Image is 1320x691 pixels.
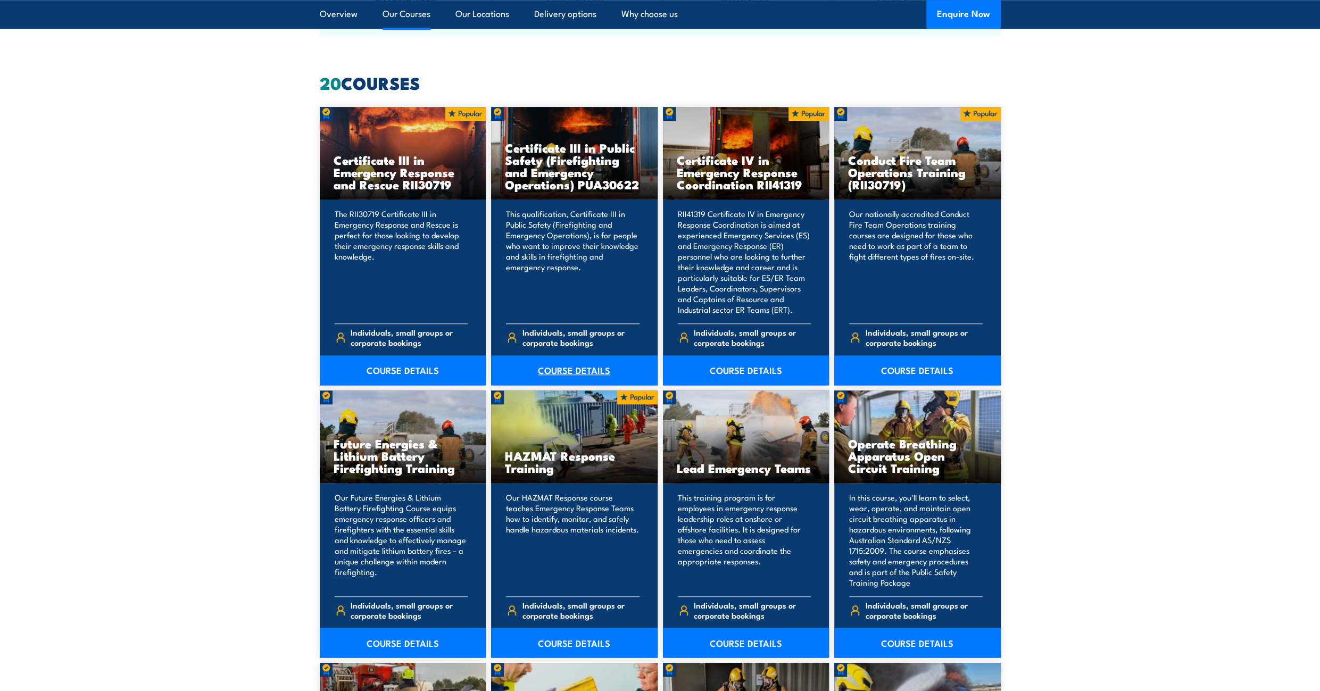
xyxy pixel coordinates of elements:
span: Individuals, small groups or corporate bookings [694,327,811,347]
h3: Certificate III in Emergency Response and Rescue RII30719 [334,154,472,190]
span: Individuals, small groups or corporate bookings [694,600,811,620]
h3: Lead Emergency Teams [677,462,816,474]
h3: Certificate III in Public Safety (Firefighting and Emergency Operations) PUA30622 [505,141,644,190]
span: Individuals, small groups or corporate bookings [351,327,468,347]
a: COURSE DETAILS [834,628,1001,657]
h2: COURSES [320,75,1001,90]
a: COURSE DETAILS [663,355,829,385]
a: COURSE DETAILS [320,628,486,657]
p: The RII30719 Certificate III in Emergency Response and Rescue is perfect for those looking to dev... [335,209,468,315]
p: This training program is for employees in emergency response leadership roles at onshore or offsh... [678,492,811,588]
a: COURSE DETAILS [320,355,486,385]
p: Our HAZMAT Response course teaches Emergency Response Teams how to identify, monitor, and safely ... [506,492,640,588]
p: Our nationally accredited Conduct Fire Team Operations training courses are designed for those wh... [849,209,983,315]
strong: 20 [320,69,341,96]
span: Individuals, small groups or corporate bookings [866,327,983,347]
a: COURSE DETAILS [834,355,1001,385]
h3: HAZMAT Response Training [505,449,644,474]
p: Our Future Energies & Lithium Battery Firefighting Course equips emergency response officers and ... [335,492,468,588]
h3: Future Energies & Lithium Battery Firefighting Training [334,437,472,474]
p: This qualification, Certificate III in Public Safety (Firefighting and Emergency Operations), is ... [506,209,640,315]
span: Individuals, small groups or corporate bookings [351,600,468,620]
span: Individuals, small groups or corporate bookings [866,600,983,620]
h3: Certificate IV in Emergency Response Coordination RII41319 [677,154,816,190]
h3: Conduct Fire Team Operations Training (RII30719) [848,154,987,190]
a: COURSE DETAILS [491,628,658,657]
p: In this course, you'll learn to select, wear, operate, and maintain open circuit breathing appara... [849,492,983,588]
a: COURSE DETAILS [491,355,658,385]
a: COURSE DETAILS [663,628,829,657]
span: Individuals, small groups or corporate bookings [522,600,640,620]
h3: Operate Breathing Apparatus Open Circuit Training [848,437,987,474]
span: Individuals, small groups or corporate bookings [522,327,640,347]
p: RII41319 Certificate IV in Emergency Response Coordination is aimed at experienced Emergency Serv... [678,209,811,315]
